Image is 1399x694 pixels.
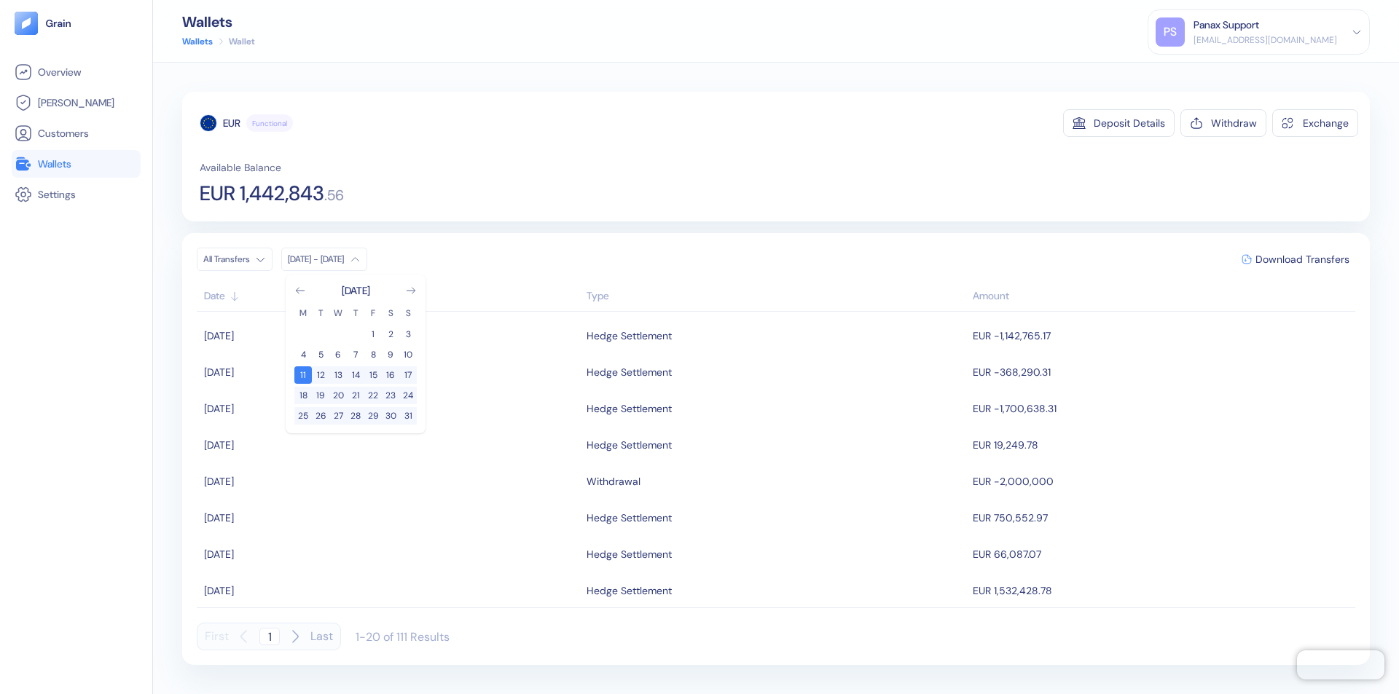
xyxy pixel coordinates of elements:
[200,184,324,204] span: EUR 1,442,843
[38,65,81,79] span: Overview
[182,35,213,48] a: Wallets
[312,407,329,425] button: 26
[1303,118,1349,128] div: Exchange
[399,366,417,384] button: 17
[1194,33,1337,47] div: [EMAIL_ADDRESS][DOMAIN_NAME]
[364,387,382,404] button: 22
[969,500,1355,536] td: EUR 750,552.97
[364,307,382,320] th: Friday
[1297,650,1384,679] iframe: Chatra live chat
[223,116,240,130] div: EUR
[1180,109,1266,137] button: Withdraw
[399,407,417,425] button: 31
[15,125,138,142] a: Customers
[15,186,138,203] a: Settings
[182,15,255,29] div: Wallets
[312,346,329,363] button: 5
[294,285,306,296] button: Go to previous month
[364,366,382,384] button: 15
[587,578,672,603] div: Hedge Settlement
[294,407,312,425] button: 25
[288,253,344,265] div: [DATE] - [DATE]
[1211,118,1257,128] div: Withdraw
[294,307,312,320] th: Monday
[329,346,347,363] button: 6
[382,307,399,320] th: Saturday
[587,469,640,494] div: Withdrawal
[342,283,370,298] div: [DATE]
[969,572,1355,609] td: EUR 1,532,428.78
[294,366,312,384] button: 11
[347,346,364,363] button: 7
[324,188,344,202] span: . 56
[38,126,89,141] span: Customers
[356,629,450,644] div: 1-20 of 111 Results
[587,396,672,421] div: Hedge Settlement
[1272,109,1358,137] button: Exchange
[197,427,583,463] td: [DATE]
[1255,254,1349,264] span: Download Transfers
[364,326,382,343] button: 1
[329,366,347,384] button: 13
[347,366,364,384] button: 14
[294,387,312,404] button: 18
[197,536,583,572] td: [DATE]
[197,318,583,354] td: [DATE]
[587,505,672,530] div: Hedge Settlement
[15,12,38,35] img: logo-tablet-V2.svg
[587,542,672,567] div: Hedge Settlement
[15,155,138,173] a: Wallets
[399,346,417,363] button: 10
[587,360,672,385] div: Hedge Settlement
[38,95,114,110] span: [PERSON_NAME]
[969,463,1355,500] td: EUR -2,000,000
[382,346,399,363] button: 9
[969,536,1355,572] td: EUR 66,087.07
[329,307,347,320] th: Wednesday
[200,160,281,175] span: Available Balance
[205,623,229,650] button: First
[281,248,367,271] button: [DATE] - [DATE]
[329,407,347,425] button: 27
[587,323,672,348] div: Hedge Settlement
[587,288,965,304] div: Sort ascending
[969,318,1355,354] td: EUR -1,142,765.17
[969,390,1355,427] td: EUR -1,700,638.31
[197,500,583,536] td: [DATE]
[347,387,364,404] button: 21
[310,623,333,650] button: Last
[45,18,72,28] img: logo
[15,94,138,111] a: [PERSON_NAME]
[399,307,417,320] th: Sunday
[1094,118,1165,128] div: Deposit Details
[312,366,329,384] button: 12
[382,407,399,425] button: 30
[38,187,76,202] span: Settings
[197,572,583,609] td: [DATE]
[312,307,329,320] th: Tuesday
[1156,17,1185,47] div: PS
[347,407,364,425] button: 28
[38,157,71,171] span: Wallets
[294,346,312,363] button: 4
[969,427,1355,463] td: EUR 19,249.78
[329,387,347,404] button: 20
[197,390,583,427] td: [DATE]
[197,463,583,500] td: [DATE]
[399,387,417,404] button: 24
[382,387,399,404] button: 23
[382,326,399,343] button: 2
[204,288,579,304] div: Sort ascending
[364,346,382,363] button: 8
[252,118,287,129] span: Functional
[973,288,1348,304] div: Sort descending
[1063,109,1175,137] button: Deposit Details
[1194,17,1259,33] div: Panax Support
[587,433,672,457] div: Hedge Settlement
[15,63,138,81] a: Overview
[364,407,382,425] button: 29
[312,387,329,404] button: 19
[1236,248,1355,270] button: Download Transfers
[405,285,417,296] button: Go to next month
